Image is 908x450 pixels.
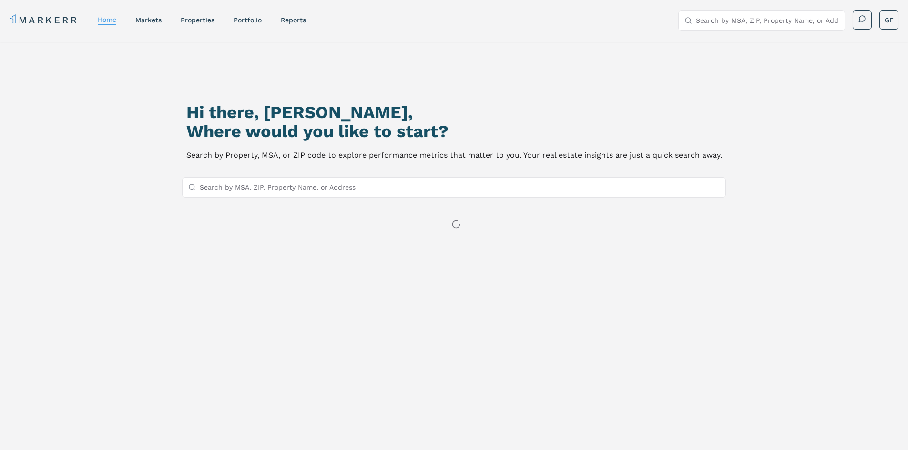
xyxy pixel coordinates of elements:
[281,16,306,24] a: reports
[879,10,898,30] button: GF
[186,149,722,162] p: Search by Property, MSA, or ZIP code to explore performance metrics that matter to you. Your real...
[98,16,116,23] a: home
[186,103,722,122] h1: Hi there, [PERSON_NAME],
[885,15,894,25] span: GF
[135,16,162,24] a: markets
[10,13,79,27] a: MARKERR
[181,16,214,24] a: properties
[200,178,720,197] input: Search by MSA, ZIP, Property Name, or Address
[696,11,839,30] input: Search by MSA, ZIP, Property Name, or Address
[186,122,722,141] h2: Where would you like to start?
[234,16,262,24] a: Portfolio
